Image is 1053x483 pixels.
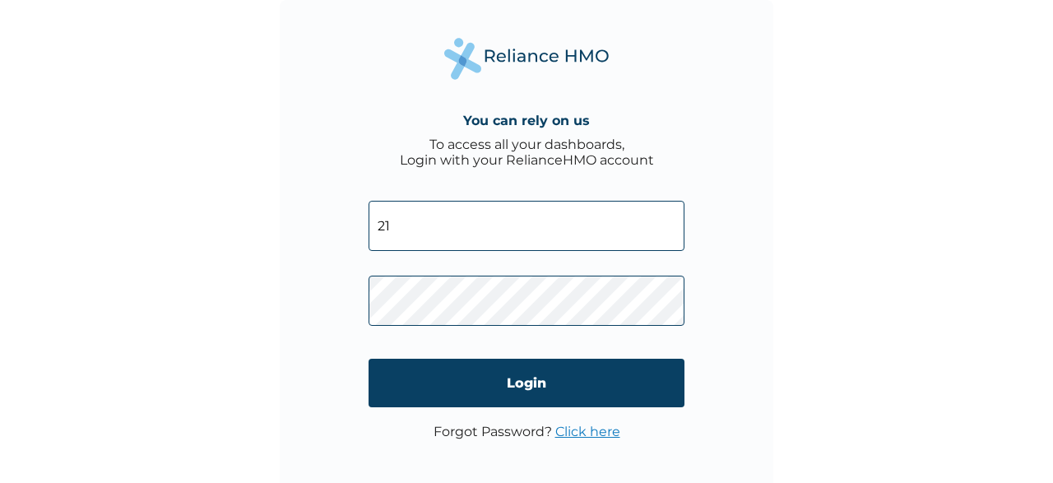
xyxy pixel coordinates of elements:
img: Reliance Health's Logo [444,38,609,80]
input: Login [369,359,684,407]
a: Click here [555,424,620,439]
p: Forgot Password? [434,424,620,439]
h4: You can rely on us [463,113,590,128]
div: To access all your dashboards, Login with your RelianceHMO account [400,137,654,168]
input: Email address or HMO ID [369,201,684,251]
